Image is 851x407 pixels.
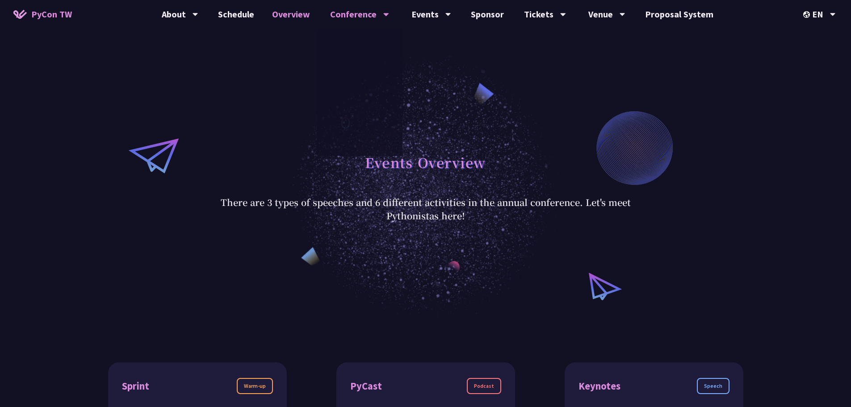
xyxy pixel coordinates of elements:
[365,149,486,176] h1: Events Overview
[4,3,81,25] a: PyCon TW
[697,378,729,394] div: Speech
[579,378,620,394] div: Keynotes
[237,378,273,394] div: Warm-up
[803,11,812,18] img: Locale Icon
[218,196,633,222] p: There are 3 types of speeches and 6 different activities in the annual conference. Let's meet Pyt...
[13,10,27,19] img: Home icon of PyCon TW 2025
[122,378,149,394] div: Sprint
[467,378,501,394] div: Podcast
[31,8,72,21] span: PyCon TW
[350,378,382,394] div: PyCast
